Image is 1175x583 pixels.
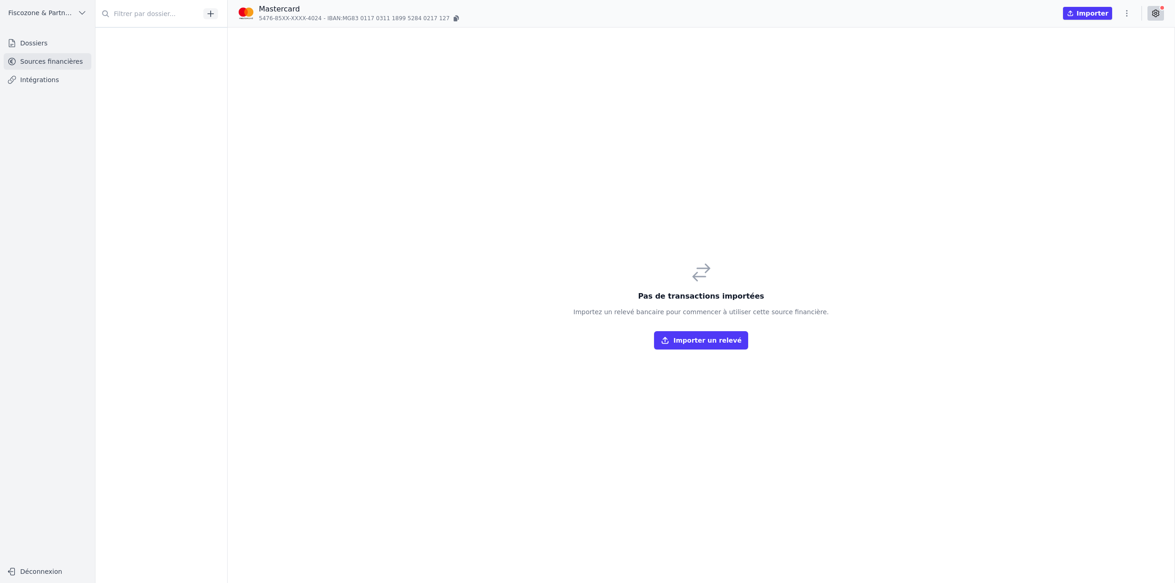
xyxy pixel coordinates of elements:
a: Intégrations [4,72,91,88]
span: Fiscozone & Partners BV [8,8,74,17]
p: Importez un relevé bancaire pour commencer à utiliser cette source financière. [573,307,828,316]
button: Fiscozone & Partners BV [4,6,91,20]
a: Sources financières [4,53,91,70]
button: Importer un relevé [654,331,748,350]
a: Dossiers [4,35,91,51]
span: - [324,15,325,22]
span: 5476-85XX-XXXX-4024 [259,15,322,22]
span: IBAN: MG83 0117 0311 1899 5284 0217 127 [327,15,449,22]
button: Déconnexion [4,564,91,579]
button: Importer [1063,7,1112,20]
h3: Pas de transactions importées [573,291,828,302]
input: Filtrer par dossier... [95,6,200,22]
p: Mastercard [259,4,461,15]
img: imageedit_2_6530439554.png [239,6,253,21]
